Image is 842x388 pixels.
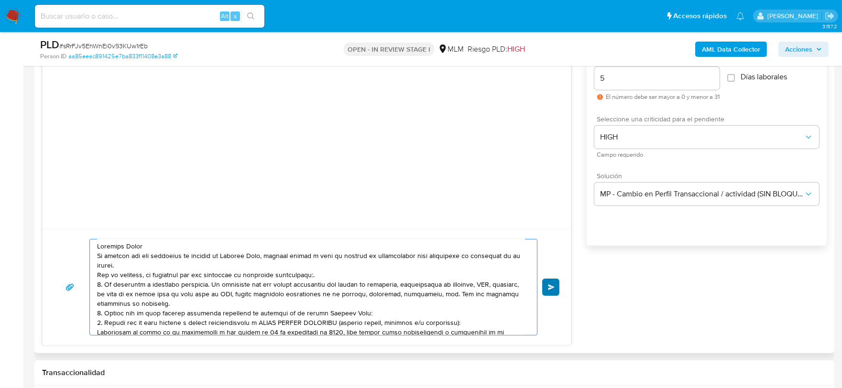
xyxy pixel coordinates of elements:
[40,52,66,61] b: Person ID
[68,52,177,61] a: aa85eeac891425e7ba833f11408e3a88
[695,42,767,57] button: AML Data Collector
[59,41,148,51] span: # sRrFJv5EhWnEi0v93KUw1rEb
[221,11,229,21] span: Alt
[597,116,821,122] span: Seleccione una criticidad para el pendiente
[741,72,787,82] span: Días laborales
[825,11,835,21] a: Salir
[468,44,525,54] span: Riesgo PLD:
[822,22,837,30] span: 3.157.2
[35,10,264,22] input: Buscar usuario o caso...
[785,42,812,57] span: Acciones
[778,42,829,57] button: Acciones
[600,132,804,142] span: HIGH
[438,44,464,54] div: MLM
[344,43,434,56] p: OPEN - IN REVIEW STAGE I
[736,12,744,20] a: Notificaciones
[542,279,559,296] button: Enviar
[594,126,819,149] button: HIGH
[597,152,821,157] span: Campo requerido
[40,37,59,52] b: PLD
[241,10,261,23] button: search-icon
[606,94,720,100] span: El número debe ser mayor a 0 y menor a 31
[42,368,827,377] h1: Transaccionalidad
[594,183,819,205] button: MP - Cambio en Perfil Transaccional / actividad (SIN BLOQUEO)
[507,43,525,54] span: HIGH
[234,11,237,21] span: s
[597,172,821,179] span: Solución
[702,42,760,57] b: AML Data Collector
[600,189,804,199] span: MP - Cambio en Perfil Transaccional / actividad (SIN BLOQUEO)
[594,72,720,85] input: days_to_wait
[97,239,525,335] textarea: Loremips Dolor Si ametcon adi eli seddoeius te incidid ut Laboree Dolo, magnaal enimad m veni qu ...
[548,284,555,290] span: Enviar
[673,11,727,21] span: Accesos rápidos
[767,11,821,21] p: dalia.goicochea@mercadolibre.com.mx
[727,74,735,82] input: Días laborales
